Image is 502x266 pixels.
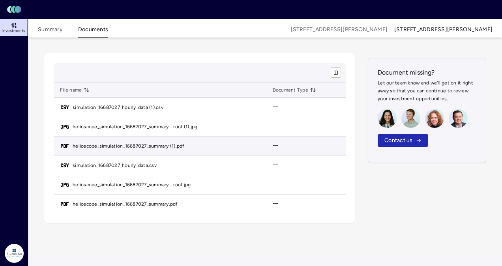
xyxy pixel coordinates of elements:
[266,117,346,137] td: —
[78,25,108,37] button: Documents
[291,25,388,34] span: [STREET_ADDRESS][PERSON_NAME]
[378,134,428,147] button: Contact us
[2,28,25,33] span: Investments
[266,156,346,175] td: —
[73,103,163,111] a: simulation_16687027_hourly_data (1).csv
[394,25,493,34] div: [STREET_ADDRESS][PERSON_NAME]
[73,142,184,150] a: helioscope_simulation_16687027_summary (1).pdf
[83,87,90,93] button: toggle sorting
[73,200,178,208] a: helioscope_simulation_16687027_summary.pdf
[38,21,108,37] div: tabs
[378,68,476,79] h2: Document missing?
[331,67,341,78] button: show/hide columns
[266,195,346,214] td: —
[384,136,413,145] span: Contact us
[5,244,24,263] img: Dimension Energy
[266,175,346,195] td: —
[266,137,346,156] td: —
[266,98,346,117] td: —
[73,123,197,131] a: helioscope_simulation_16687027_summary - roof (1).jpg
[60,86,90,94] span: File name
[73,161,157,169] a: simulation_16687027_hourly_data.csv
[310,87,316,93] button: toggle sorting
[73,181,191,189] a: helioscope_simulation_16687027_summary - roof.jpg
[38,25,62,37] button: Summary
[378,79,476,103] p: Let our team know and we’ll get on it right away so that you can continue to review your investme...
[273,86,316,94] span: Document Type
